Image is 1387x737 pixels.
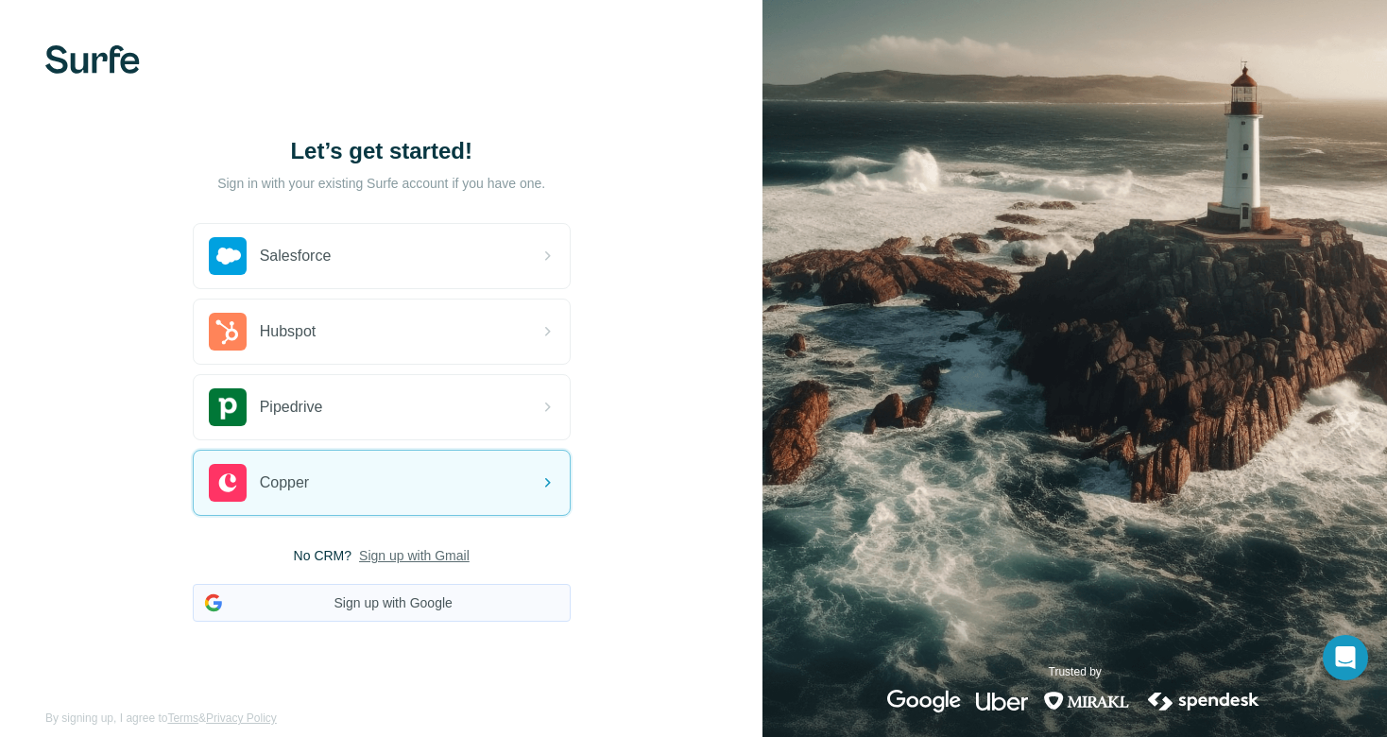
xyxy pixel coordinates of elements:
h1: Let’s get started! [193,136,571,166]
a: Privacy Policy [206,711,277,725]
img: pipedrive's logo [209,388,247,426]
a: Terms [167,711,198,725]
button: Sign up with Google [193,584,571,622]
img: google's logo [887,690,961,712]
button: Sign up with Gmail [359,546,470,565]
img: uber's logo [976,690,1028,712]
span: Hubspot [260,320,317,343]
img: mirakl's logo [1043,690,1130,712]
span: By signing up, I agree to & [45,710,277,727]
img: hubspot's logo [209,313,247,351]
p: Sign in with your existing Surfe account if you have one. [217,174,545,193]
div: Open Intercom Messenger [1323,635,1368,680]
img: Surfe's logo [45,45,140,74]
img: spendesk's logo [1145,690,1262,712]
img: copper's logo [209,464,247,502]
p: Trusted by [1049,663,1102,680]
img: salesforce's logo [209,237,247,275]
span: Pipedrive [260,396,323,419]
span: No CRM? [294,546,351,565]
span: Copper [260,471,309,494]
span: Salesforce [260,245,332,267]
